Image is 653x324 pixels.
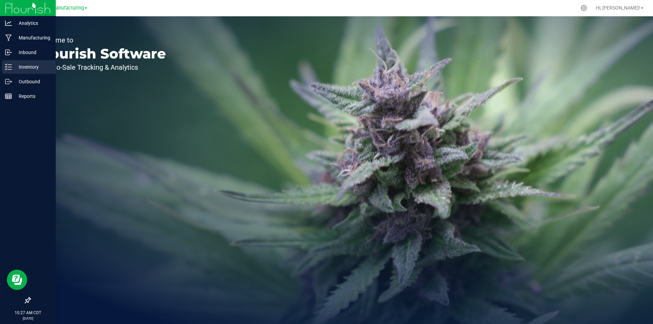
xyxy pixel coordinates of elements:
[12,48,53,56] p: Inbound
[3,316,53,321] p: [DATE]
[5,93,12,100] inline-svg: Reports
[7,270,27,290] iframe: Resource center
[5,78,12,85] inline-svg: Outbound
[37,64,166,71] p: Seed-to-Sale Tracking & Analytics
[3,310,53,316] p: 10:27 AM CDT
[580,5,588,11] div: Manage settings
[12,34,53,42] p: Manufacturing
[51,5,84,11] span: Manufacturing
[5,64,12,70] inline-svg: Inventory
[12,19,53,27] p: Analytics
[5,20,12,27] inline-svg: Analytics
[596,5,640,11] span: Hi, [PERSON_NAME]!
[12,63,53,71] p: Inventory
[5,34,12,41] inline-svg: Manufacturing
[12,92,53,100] p: Reports
[12,78,53,86] p: Outbound
[37,37,166,44] p: Welcome to
[37,47,166,61] p: Flourish Software
[5,49,12,56] inline-svg: Inbound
